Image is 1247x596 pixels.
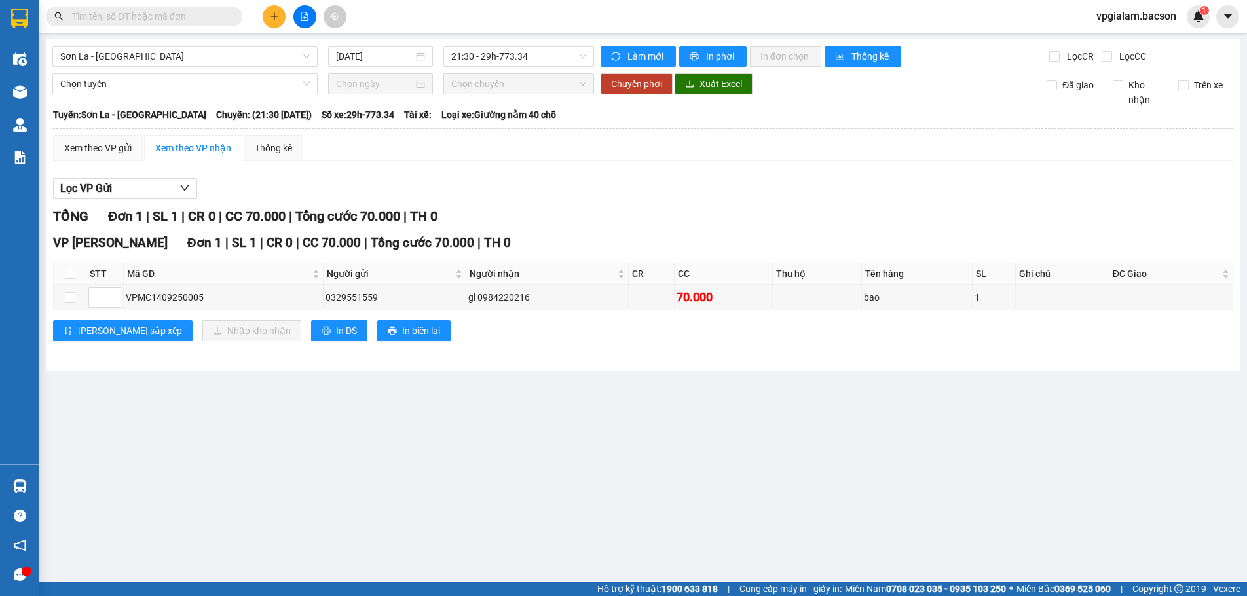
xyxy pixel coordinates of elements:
[181,208,185,224] span: |
[862,263,973,285] th: Tên hàng
[1193,10,1204,22] img: icon-new-feature
[403,208,407,224] span: |
[1200,6,1209,15] sup: 1
[1121,582,1123,596] span: |
[451,47,586,66] span: 21:30 - 29h-773.34
[225,235,229,250] span: |
[146,208,149,224] span: |
[470,267,614,281] span: Người nhận
[627,49,665,64] span: Làm mới
[60,180,112,196] span: Lọc VP Gửi
[1009,586,1013,591] span: ⚪️
[232,235,257,250] span: SL 1
[773,263,862,285] th: Thu hộ
[728,582,730,596] span: |
[293,5,316,28] button: file-add
[255,141,292,155] div: Thống kê
[677,288,770,307] div: 70.000
[1057,78,1099,92] span: Đã giao
[64,326,73,337] span: sort-ascending
[300,12,309,21] span: file-add
[11,9,28,28] img: logo-vxr
[13,118,27,132] img: warehouse-icon
[851,49,891,64] span: Thống kê
[601,73,673,94] button: Chuyển phơi
[13,151,27,164] img: solution-icon
[685,79,694,90] span: download
[1216,5,1239,28] button: caret-down
[324,5,346,28] button: aim
[54,12,64,21] span: search
[267,235,293,250] span: CR 0
[108,208,143,224] span: Đơn 1
[60,74,310,94] span: Chọn tuyến
[864,290,971,305] div: bao
[675,263,773,285] th: CC
[202,320,301,341] button: downloadNhập kho nhận
[155,141,231,155] div: Xem theo VP nhận
[326,290,464,305] div: 0329551559
[661,584,718,594] strong: 1900 633 818
[13,52,27,66] img: warehouse-icon
[14,510,26,522] span: question-circle
[336,49,413,64] input: 14/09/2025
[86,263,124,285] th: STT
[477,235,481,250] span: |
[225,208,286,224] span: CC 70.000
[13,85,27,99] img: warehouse-icon
[1016,582,1111,596] span: Miền Bắc
[153,208,178,224] span: SL 1
[14,539,26,551] span: notification
[188,208,215,224] span: CR 0
[14,568,26,581] span: message
[835,52,846,62] span: bar-chart
[296,235,299,250] span: |
[377,320,451,341] button: printerIn biên lai
[78,324,182,338] span: [PERSON_NAME] sắp xếp
[216,107,312,122] span: Chuyến: (21:30 [DATE])
[1202,6,1206,15] span: 1
[260,235,263,250] span: |
[263,5,286,28] button: plus
[601,46,676,67] button: syncLàm mới
[322,107,394,122] span: Số xe: 29h-773.34
[750,46,821,67] button: In đơn chọn
[1113,267,1219,281] span: ĐC Giao
[441,107,556,122] span: Loại xe: Giường nằm 40 chỗ
[303,235,361,250] span: CC 70.000
[597,582,718,596] span: Hỗ trợ kỹ thuật:
[706,49,736,64] span: In phơi
[127,267,310,281] span: Mã GD
[404,107,432,122] span: Tài xế:
[975,290,1013,305] div: 1
[675,73,753,94] button: downloadXuất Excel
[484,235,511,250] span: TH 0
[402,324,440,338] span: In biên lai
[1222,10,1234,22] span: caret-down
[53,320,193,341] button: sort-ascending[PERSON_NAME] sắp xếp
[72,9,227,24] input: Tìm tên, số ĐT hoặc mã đơn
[327,267,453,281] span: Người gửi
[295,208,400,224] span: Tổng cước 70.000
[53,178,197,199] button: Lọc VP Gửi
[270,12,279,21] span: plus
[690,52,701,62] span: printer
[410,208,437,224] span: TH 0
[60,47,310,66] span: Sơn La - Hà Nội
[825,46,901,67] button: bar-chartThống kê
[1086,8,1187,24] span: vpgialam.bacson
[364,235,367,250] span: |
[1114,49,1148,64] span: Lọc CC
[219,208,222,224] span: |
[451,74,586,94] span: Chọn chuyến
[53,235,168,250] span: VP [PERSON_NAME]
[1123,78,1168,107] span: Kho nhận
[1054,584,1111,594] strong: 0369 525 060
[388,326,397,337] span: printer
[1062,49,1096,64] span: Lọc CR
[330,12,339,21] span: aim
[973,263,1015,285] th: SL
[13,479,27,493] img: warehouse-icon
[468,290,625,305] div: gl 0984220216
[679,46,747,67] button: printerIn phơi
